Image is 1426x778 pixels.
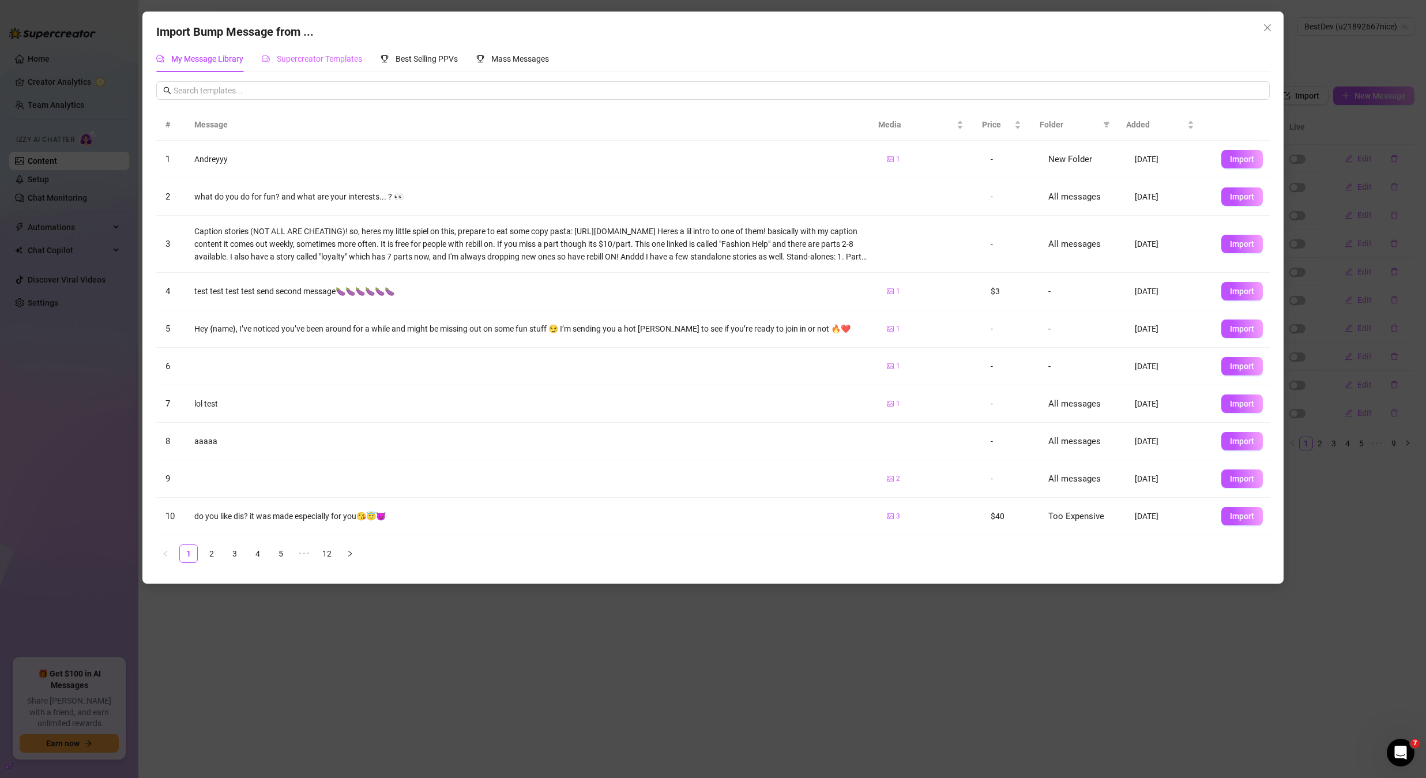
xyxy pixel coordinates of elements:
span: Best Selling PPVs [396,54,458,63]
td: - [981,216,1039,273]
button: Import [1221,235,1263,253]
span: Import [1230,287,1254,296]
li: 5 [272,544,290,563]
td: [DATE] [1126,385,1212,423]
span: All messages [1048,191,1101,202]
span: filter [1101,116,1112,133]
span: Media [878,118,954,131]
button: Import [1221,394,1263,413]
span: picture [887,475,894,482]
td: - [981,460,1039,498]
span: 2 [896,473,900,484]
td: [DATE] [1126,141,1212,178]
td: [DATE] [1126,460,1212,498]
span: All messages [1048,399,1101,409]
td: - [981,423,1039,460]
span: Import [1230,399,1254,408]
span: Import [1230,362,1254,371]
a: 1 [180,545,197,562]
div: Hey {name}, I’ve noticed you’ve been around for a while and might be missing out on some fun stuf... [194,322,868,335]
button: Import [1221,320,1263,338]
td: [DATE] [1126,178,1212,216]
td: - [981,310,1039,348]
button: Import [1221,469,1263,488]
span: 3 [165,239,170,249]
td: $3 [981,273,1039,310]
td: [DATE] [1126,348,1212,385]
td: [DATE] [1126,216,1212,273]
span: Import [1230,437,1254,446]
span: Import [1230,155,1254,164]
button: Import [1221,507,1263,525]
td: [DATE] [1126,273,1212,310]
span: 1 [896,399,900,409]
li: Next 5 Pages [295,544,313,563]
span: Close [1258,23,1277,32]
span: 1 [165,154,170,164]
a: 3 [226,545,243,562]
div: Andreyyy [194,153,868,166]
li: 2 [202,544,221,563]
button: right [341,544,359,563]
div: Caption stories (NOT ALL ARE CHEATING)! so, heres my little spiel on this, prepare to eat some co... [194,225,868,263]
span: Added [1126,118,1185,131]
span: trophy [476,55,484,63]
li: 1 [179,544,198,563]
span: All messages [1048,239,1101,249]
li: Previous Page [156,544,175,563]
td: - [981,141,1039,178]
span: close [1263,23,1272,32]
span: picture [887,325,894,332]
button: left [156,544,175,563]
span: - [1048,286,1051,296]
span: left [162,550,169,557]
span: Import [1230,512,1254,521]
div: what do you do for fun? and what are your interests... ? 👀 [194,190,868,203]
span: 9 [165,473,170,484]
a: 4 [249,545,266,562]
span: ••• [295,544,313,563]
span: 1 [896,154,900,165]
span: 2 [165,191,170,202]
span: 5 [165,324,170,334]
li: 4 [249,544,267,563]
span: All messages [1048,473,1101,484]
span: Mass Messages [491,54,549,63]
button: Import [1221,282,1263,300]
span: Too Expensive [1048,511,1104,521]
span: 1 [896,286,900,297]
iframe: Intercom live chat [1387,739,1414,766]
li: 3 [225,544,244,563]
button: Close [1258,18,1277,37]
div: do you like dis? it was made especially for you😘😇😈 [194,510,868,523]
span: picture [887,156,894,163]
span: picture [887,363,894,370]
th: Media [869,109,973,141]
li: Next Page [341,544,359,563]
button: Import [1221,150,1263,168]
span: Import [1230,324,1254,333]
a: 2 [203,545,220,562]
td: $40 [981,498,1039,535]
span: 6 [165,361,170,371]
button: Import [1221,187,1263,206]
span: comment [262,55,270,63]
span: Price [982,118,1012,131]
button: Import [1221,432,1263,450]
span: - [1048,324,1051,334]
div: test test test test send second message🍆🍆🍆🍆🍆🍆 [194,285,868,298]
span: 1 [896,324,900,334]
span: Supercreator Templates [277,54,362,63]
div: aaaaa [194,435,868,448]
span: Folder [1040,118,1098,131]
span: My Message Library [171,54,243,63]
td: - [981,348,1039,385]
a: 5 [272,545,289,562]
td: [DATE] [1126,310,1212,348]
div: lol test [194,397,868,410]
span: Import [1230,474,1254,483]
span: right [347,550,353,557]
th: Price [973,109,1030,141]
li: 12 [318,544,336,563]
span: New Folder [1048,154,1092,164]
